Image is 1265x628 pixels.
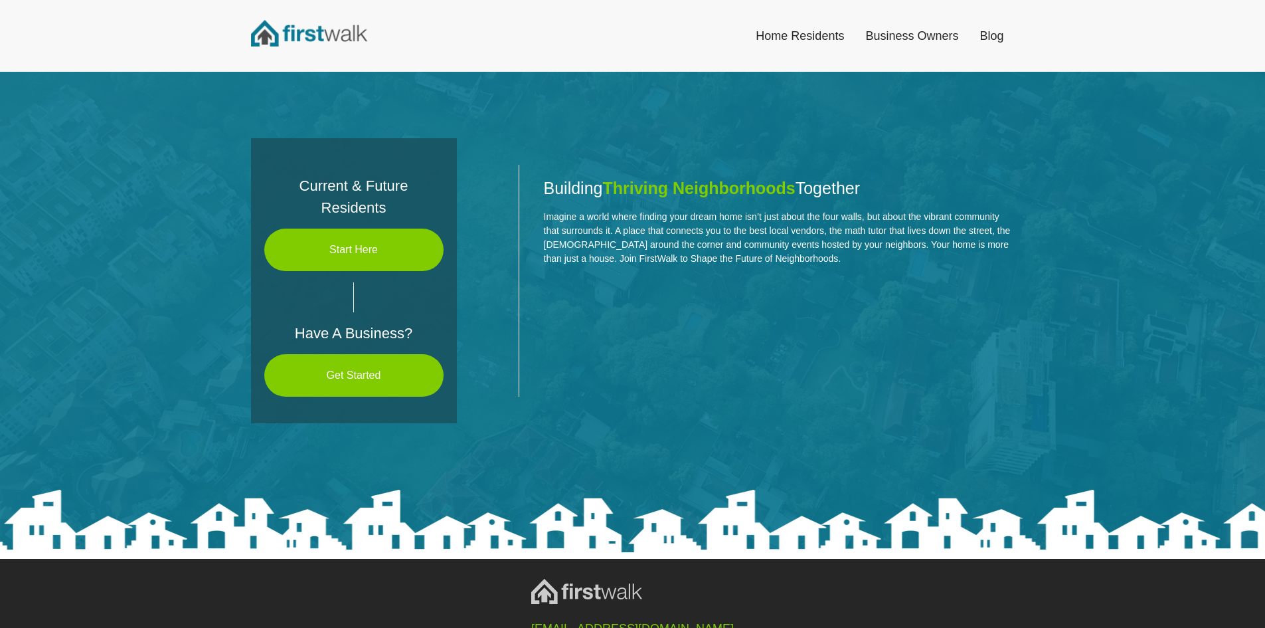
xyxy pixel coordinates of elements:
[969,21,1014,51] a: Blog
[264,165,444,229] div: Current & Future Residents
[264,354,444,397] a: Get Started
[855,21,969,51] a: Business Owners
[264,312,444,354] div: Have A Business?
[531,579,642,604] img: FirstWalk
[251,20,367,47] img: FirstWalk
[544,210,1015,266] div: Imagine a world where finding your dream home isn’t just about the four walls, but about the vibr...
[602,179,795,197] strong: Thriving Neighborhoods
[264,229,444,271] a: Start Here
[544,178,1015,198] h2: Building Together
[745,21,855,51] a: Home Residents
